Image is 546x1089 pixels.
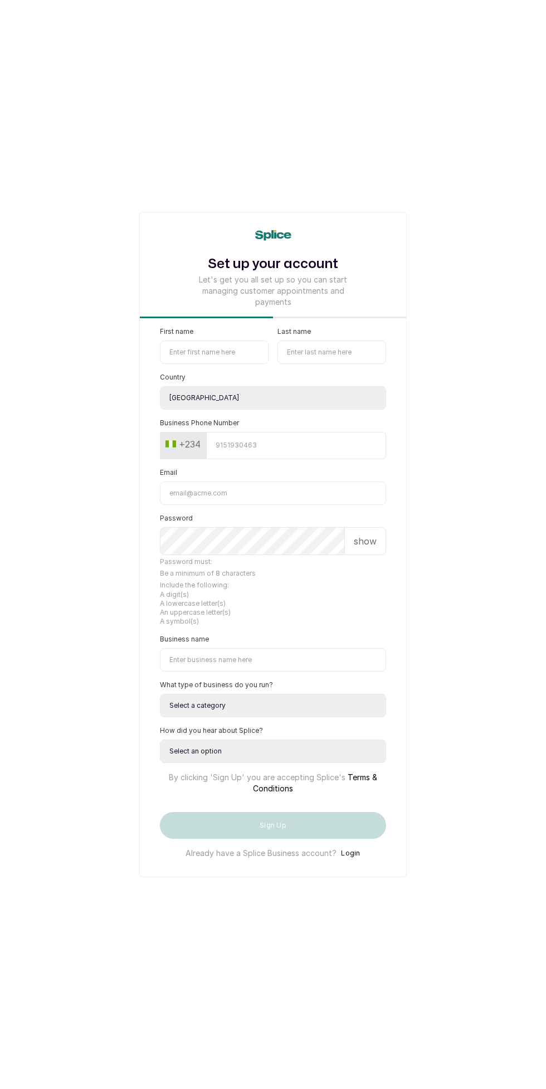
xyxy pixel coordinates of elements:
label: Country [160,373,186,382]
span: Password must: Be a minimum of 8 characters Include the following: [160,557,386,626]
label: Email [160,468,177,477]
li: An uppercase letter(s) [160,608,386,617]
button: Login [341,848,360,859]
li: A digit(s) [160,590,386,599]
p: By clicking 'Sign Up' you are accepting Splice's [160,763,386,794]
p: Already have a Splice Business account? [186,848,337,859]
p: show [354,534,377,548]
button: +234 [161,435,205,453]
label: How did you hear about Splice? [160,726,263,735]
h1: Set up your account [194,254,352,274]
label: Last name [277,327,311,336]
label: What type of business do you run? [160,680,273,689]
input: email@acme.com [160,482,386,505]
p: Let's get you all set up so you can start managing customer appointments and payments [194,274,352,308]
li: A lowercase letter(s) [160,599,386,608]
label: Business Phone Number [160,419,239,427]
label: Business name [160,635,209,644]
li: A symbol(s) [160,617,386,626]
label: Password [160,514,193,523]
span: Terms & Conditions [253,772,377,793]
label: First name [160,327,193,336]
input: 9151930463 [206,432,386,459]
input: Enter first name here [160,341,269,364]
input: Enter last name here [277,341,386,364]
button: Sign Up [160,812,386,839]
input: Enter business name here [160,648,386,672]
